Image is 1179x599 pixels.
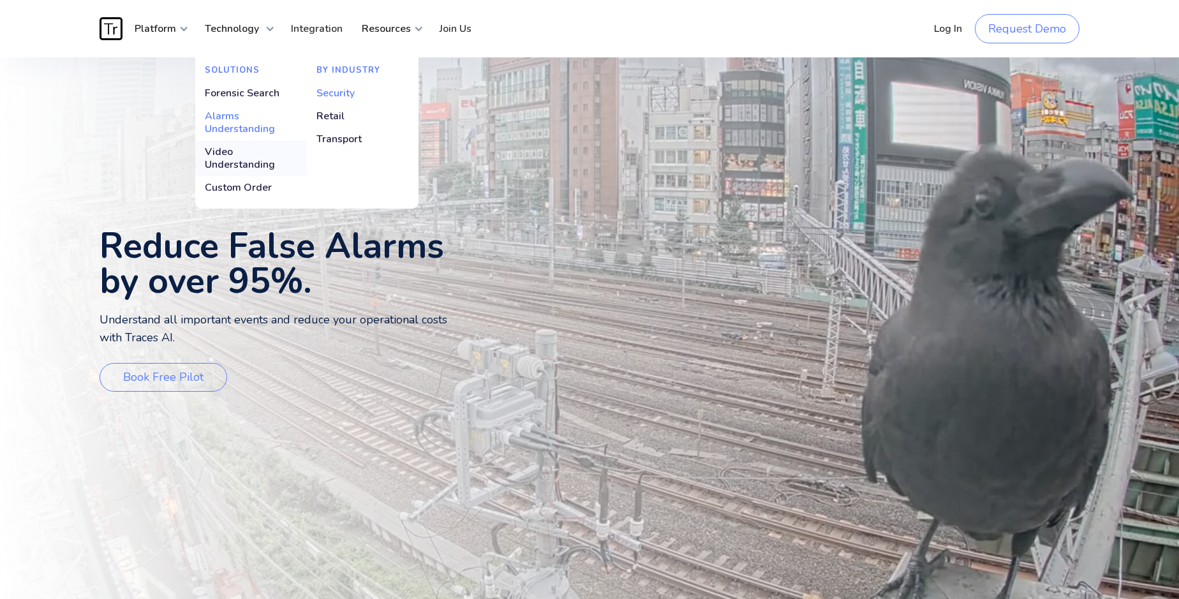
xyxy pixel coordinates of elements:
a: Join Us [430,10,481,48]
strong: Technology [205,22,259,36]
div: Forensic Search [205,87,279,100]
strong: By Industry [316,64,380,76]
div: Security [316,87,355,100]
img: Traces Logo [100,17,122,40]
nav: Technology [195,48,419,209]
a: Transport [307,128,419,151]
strong: Solutions [205,64,260,76]
div: Retail [316,110,345,122]
p: Understand all important events and reduce your operational costs with Traces AI. [100,311,447,347]
div: Custom Order [205,181,272,194]
a: Retail [307,105,419,128]
div: Resources [352,10,424,48]
a: Request Demo [975,14,1079,43]
a: Security [307,82,419,105]
strong: Reduce False Alarms by over 95%. [100,222,444,305]
a: Book Free Pilot [100,363,227,392]
div: Alarms Understanding [205,110,297,135]
a: Forensic Search [195,82,307,105]
div: Platform [125,10,189,48]
a: Alarms Understanding [195,105,307,140]
a: home [100,17,125,40]
a: Video Understanding [195,140,307,176]
strong: Platform [135,22,176,36]
div: Video Understanding [205,145,297,171]
div: Technology [195,10,275,48]
a: Log In [924,10,972,48]
a: Integration [281,10,352,48]
div: Transport [316,133,362,145]
strong: Resources [362,22,411,36]
a: Custom Order [195,176,307,199]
